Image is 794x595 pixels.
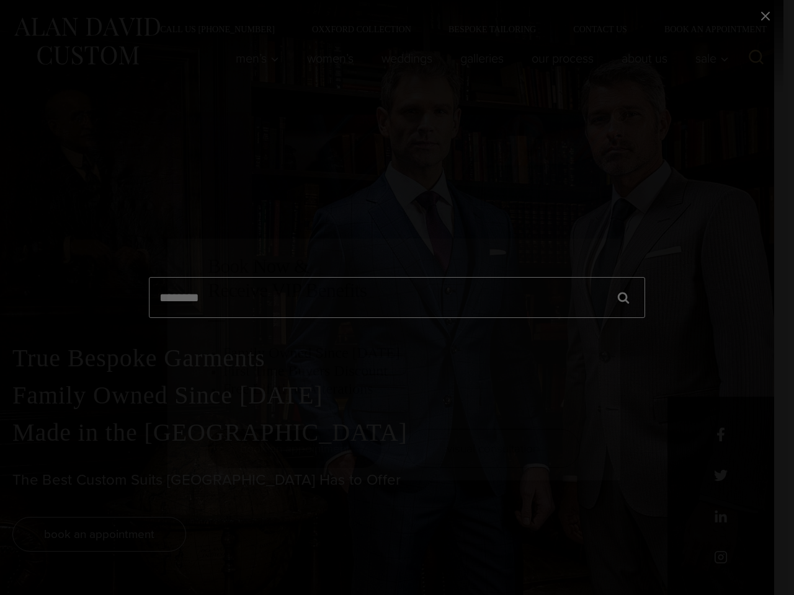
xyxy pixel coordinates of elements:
button: Close [612,107,628,123]
h3: Family Owned Since [DATE] [223,344,580,362]
h3: First Time Buyers Discount [223,362,580,380]
a: visual consultation [406,429,580,468]
h3: Free Lifetime Alterations [223,380,580,398]
a: book an appointment [208,429,381,468]
h2: Book Now & Receive VIP Benefits [208,254,580,302]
